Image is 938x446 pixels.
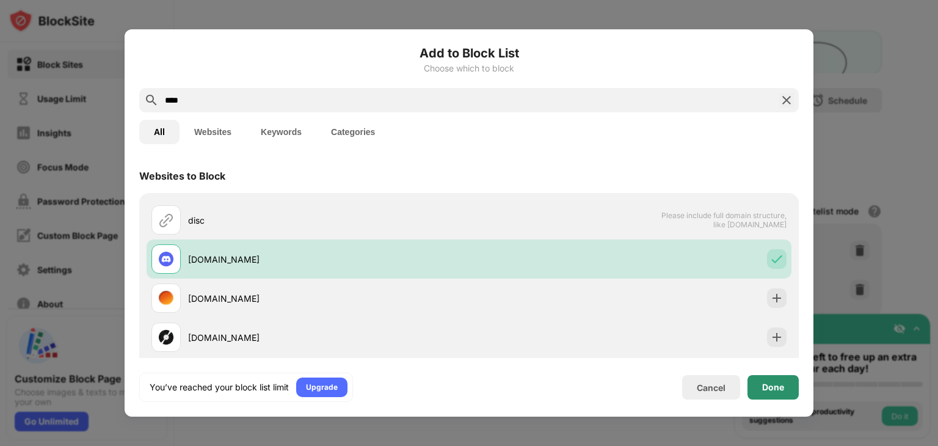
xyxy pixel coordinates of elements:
button: Websites [180,120,246,144]
h6: Add to Block List [139,44,799,62]
div: You’ve reached your block list limit [150,381,289,393]
span: Please include full domain structure, like [DOMAIN_NAME] [661,211,787,229]
div: Upgrade [306,381,338,393]
div: [DOMAIN_NAME] [188,253,469,266]
img: url.svg [159,213,173,227]
div: Done [762,382,784,392]
img: favicons [159,330,173,345]
div: disc [188,214,469,227]
img: search-close [779,93,794,108]
img: favicons [159,252,173,266]
button: Categories [316,120,390,144]
button: Keywords [246,120,316,144]
img: favicons [159,291,173,305]
div: [DOMAIN_NAME] [188,292,469,305]
button: All [139,120,180,144]
div: Websites to Block [139,170,225,182]
img: search.svg [144,93,159,108]
div: Choose which to block [139,64,799,73]
div: [DOMAIN_NAME] [188,331,469,344]
div: Cancel [697,382,725,393]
